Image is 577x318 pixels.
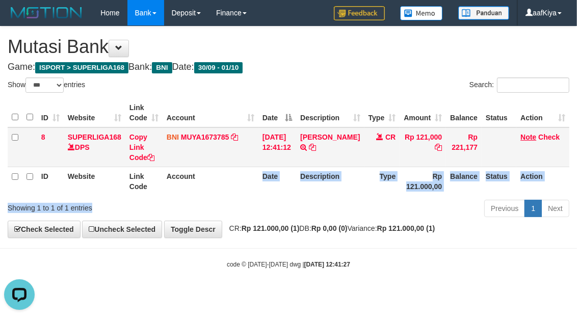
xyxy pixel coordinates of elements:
img: Button%20Memo.svg [400,6,443,20]
strong: Rp 0,00 (0) [311,224,348,232]
th: Website [64,167,125,196]
a: Check Selected [8,221,81,238]
th: Action [516,167,569,196]
strong: Rp 121.000,00 (1) [242,224,300,232]
label: Search: [469,77,569,93]
td: Rp 221,177 [446,127,482,167]
a: Check [538,133,560,141]
span: ISPORT > SUPERLIGA168 [35,62,128,73]
a: 1 [524,200,542,217]
th: Type [364,167,400,196]
span: CR [385,133,396,141]
button: Open LiveChat chat widget [4,4,35,35]
img: panduan.png [458,6,509,20]
span: BNI [152,62,172,73]
th: Balance [446,98,482,127]
h4: Game: Bank: Date: [8,62,569,72]
a: Previous [484,200,525,217]
a: Copy Rp 121,000 to clipboard [435,143,442,151]
th: Action: activate to sort column ascending [516,98,569,127]
strong: [DATE] 12:41:27 [304,261,350,268]
th: Account [163,167,258,196]
div: Showing 1 to 1 of 1 entries [8,199,233,213]
th: Website: activate to sort column ascending [64,98,125,127]
a: Toggle Descr [164,221,222,238]
span: CR: DB: Variance: [224,224,435,232]
th: Rp 121.000,00 [400,167,446,196]
th: Status [482,98,516,127]
th: Date [258,167,296,196]
a: Copy GALIH PRAYOGA to clipboard [309,143,316,151]
span: 8 [41,133,45,141]
small: code © [DATE]-[DATE] dwg | [227,261,350,268]
label: Show entries [8,77,85,93]
th: Description [296,167,364,196]
td: [DATE] 12:41:12 [258,127,296,167]
th: ID [37,167,64,196]
th: Balance [446,167,482,196]
span: BNI [167,133,179,141]
th: Description: activate to sort column ascending [296,98,364,127]
strong: Rp 121.000,00 (1) [377,224,435,232]
a: MUYA1673785 [181,133,229,141]
th: Link Code: activate to sort column ascending [125,98,163,127]
a: Next [541,200,569,217]
img: MOTION_logo.png [8,5,85,20]
th: Amount: activate to sort column ascending [400,98,446,127]
a: SUPERLIGA168 [68,133,121,141]
th: Account: activate to sort column ascending [163,98,258,127]
a: Copy Link Code [129,133,154,162]
h1: Mutasi Bank [8,37,569,57]
a: Uncheck Selected [82,221,162,238]
select: Showentries [25,77,64,93]
th: Link Code [125,167,163,196]
th: Date: activate to sort column descending [258,98,296,127]
input: Search: [497,77,569,93]
a: Copy MUYA1673785 to clipboard [231,133,238,141]
th: Status [482,167,516,196]
th: Type: activate to sort column ascending [364,98,400,127]
a: [PERSON_NAME] [300,133,360,141]
span: 30/09 - 01/10 [194,62,243,73]
a: Note [520,133,536,141]
img: Feedback.jpg [334,6,385,20]
th: ID: activate to sort column ascending [37,98,64,127]
td: DPS [64,127,125,167]
td: Rp 121,000 [400,127,446,167]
